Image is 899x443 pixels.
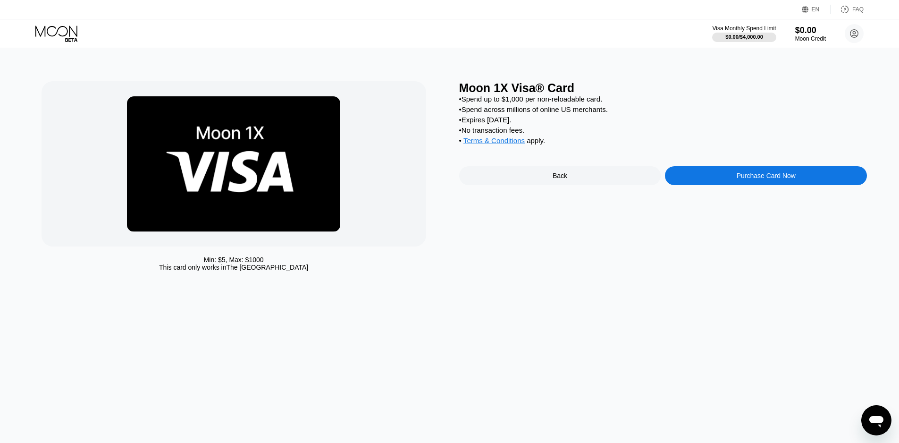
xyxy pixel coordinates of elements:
div: Back [553,172,567,179]
div: Back [459,166,661,185]
div: $0.00 [795,26,826,35]
div: FAQ [831,5,864,14]
div: • Spend across millions of online US merchants. [459,105,867,113]
iframe: Кнопка запуска окна обмена сообщениями [861,405,891,435]
div: Moon 1X Visa® Card [459,81,867,95]
div: Terms & Conditions [463,136,525,147]
span: Terms & Conditions [463,136,525,145]
div: EN [802,5,831,14]
div: • Spend up to $1,000 per non-reloadable card. [459,95,867,103]
div: Moon Credit [795,35,826,42]
div: • Expires [DATE]. [459,116,867,124]
div: $0.00 / $4,000.00 [725,34,763,40]
div: • No transaction fees. [459,126,867,134]
div: Visa Monthly Spend Limit [712,25,776,32]
div: Min: $ 5 , Max: $ 1000 [204,256,264,264]
div: $0.00Moon Credit [795,26,826,42]
div: FAQ [852,6,864,13]
div: This card only works in The [GEOGRAPHIC_DATA] [159,264,308,271]
div: EN [812,6,820,13]
div: Purchase Card Now [665,166,867,185]
div: Purchase Card Now [737,172,796,179]
div: Visa Monthly Spend Limit$0.00/$4,000.00 [712,25,776,42]
div: • apply . [459,136,867,147]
